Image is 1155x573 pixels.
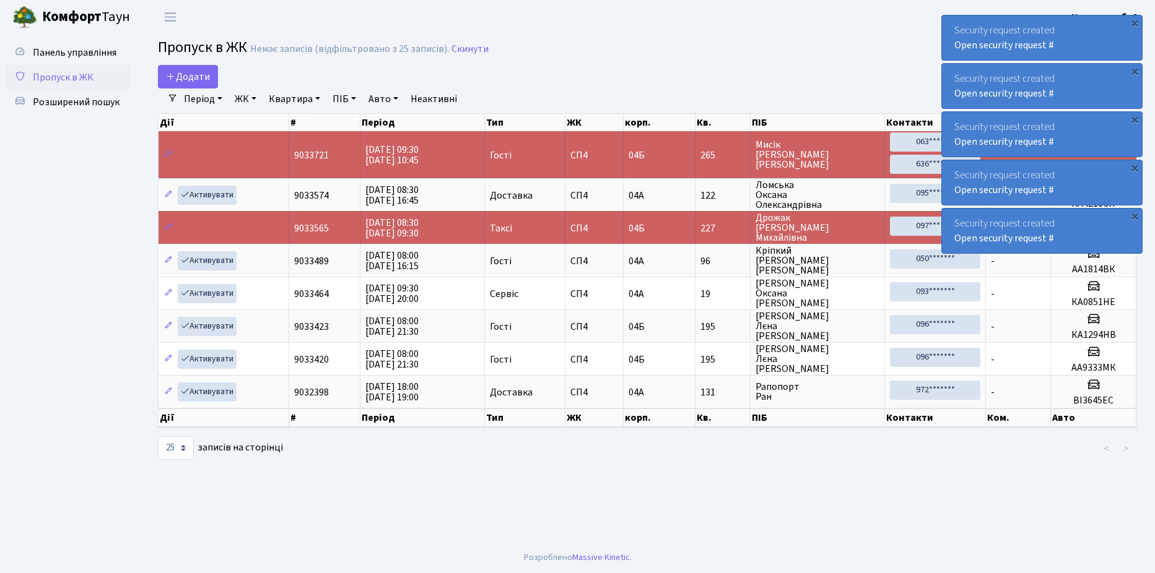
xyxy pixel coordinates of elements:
[490,322,512,332] span: Гості
[942,160,1142,205] div: Security request created
[264,88,325,110] a: Квартира
[570,191,618,200] span: СП4
[1071,11,1140,24] b: Консьєрж б. 4.
[624,114,695,131] th: корп.
[490,289,518,299] span: Сервіс
[629,222,645,235] span: 04Б
[885,408,985,427] th: Контакти
[570,355,618,364] span: СП4
[1128,162,1141,174] div: ×
[700,150,745,160] span: 265
[365,314,419,338] span: [DATE] 08:00 [DATE] 21:30
[756,213,879,243] span: Дрожак [PERSON_NAME] Михайлівна
[570,223,618,233] span: СП4
[565,408,624,427] th: ЖК
[365,282,419,306] span: [DATE] 09:30 [DATE] 20:00
[490,256,512,266] span: Гості
[490,223,512,233] span: Таксі
[991,386,995,399] span: -
[364,88,403,110] a: Авто
[1071,10,1140,25] a: Консьєрж б. 4.
[756,311,879,341] span: [PERSON_NAME] Лєна [PERSON_NAME]
[178,317,237,336] a: Активувати
[700,322,745,332] span: 195
[360,114,486,131] th: Період
[700,223,745,233] span: 227
[1128,17,1141,29] div: ×
[986,408,1052,427] th: Ком.
[289,114,360,131] th: #
[365,347,419,371] span: [DATE] 08:00 [DATE] 21:30
[155,7,186,27] button: Переключити навігацію
[490,355,512,364] span: Гості
[490,150,512,160] span: Гості
[33,71,94,84] span: Пропуск в ЖК
[158,436,283,460] label: записів на сторінці
[289,408,360,427] th: #
[158,37,247,58] span: Пропуск в ЖК
[751,408,885,427] th: ПІБ
[6,90,130,114] a: Розширений пошук
[756,344,879,374] span: [PERSON_NAME] Лєна [PERSON_NAME]
[485,114,565,131] th: Тип
[695,408,751,427] th: Кв.
[756,180,879,210] span: Ломська Оксана Олександрівна
[756,382,879,402] span: Рапопорт Ран
[629,320,645,334] span: 04Б
[756,246,879,275] span: Кріпкий [PERSON_NAME] [PERSON_NAME]
[629,189,644,202] span: 04А
[178,382,237,402] a: Активувати
[42,7,102,27] b: Комфорт
[954,231,1054,245] a: Open security request #
[294,353,329,366] span: 9033420
[230,88,261,110] a: ЖК
[700,289,745,299] span: 19
[1056,296,1131,308] h5: КА0851НЕ
[328,88,361,110] a: ПІБ
[1051,408,1136,427] th: Авто
[954,38,1054,52] a: Open security request #
[159,114,289,131] th: Дії
[178,251,237,270] a: Активувати
[294,287,329,301] span: 9033464
[6,65,130,90] a: Пропуск в ЖК
[991,287,995,301] span: -
[1056,264,1131,275] h5: АА1814ВК
[178,350,237,369] a: Активувати
[570,150,618,160] span: СП4
[1128,210,1141,222] div: ×
[570,289,618,299] span: СП4
[942,15,1142,60] div: Security request created
[485,408,565,427] th: Тип
[624,408,695,427] th: корп.
[885,114,985,131] th: Контакти
[1128,65,1141,77] div: ×
[629,287,644,301] span: 04А
[942,112,1142,157] div: Security request created
[570,256,618,266] span: СП4
[954,135,1054,149] a: Open security request #
[629,386,644,399] span: 04А
[365,249,419,273] span: [DATE] 08:00 [DATE] 16:15
[12,5,37,30] img: logo.png
[629,353,645,366] span: 04Б
[451,43,489,55] a: Скинути
[991,320,995,334] span: -
[294,189,329,202] span: 9033574
[33,46,116,59] span: Панель управління
[629,149,645,162] span: 04Б
[1056,362,1131,374] h5: АА9333МК
[490,387,533,397] span: Доставка
[700,355,745,364] span: 195
[565,114,624,131] th: ЖК
[406,88,462,110] a: Неактивні
[524,551,632,564] div: Розроблено .
[629,254,644,268] span: 04А
[570,387,618,397] span: СП4
[954,87,1054,100] a: Open security request #
[159,408,289,427] th: Дії
[751,114,885,131] th: ПІБ
[695,114,751,131] th: Кв.
[179,88,227,110] a: Період
[942,64,1142,108] div: Security request created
